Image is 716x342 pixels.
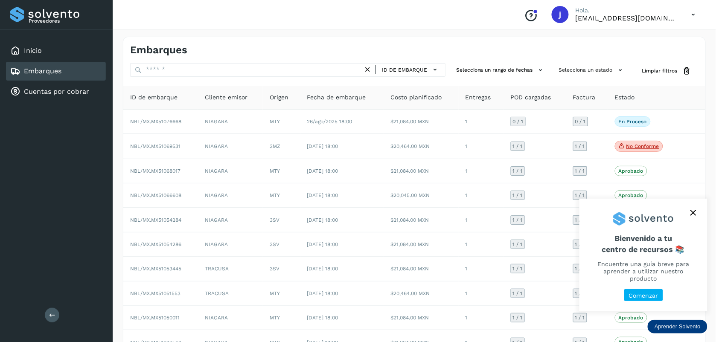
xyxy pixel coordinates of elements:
[307,168,338,174] span: [DATE] 18:00
[198,208,263,232] td: NIAGARA
[579,199,707,311] div: Aprender Solvento
[307,93,366,102] span: Fecha de embarque
[384,257,459,281] td: $21,084.00 MXN
[130,44,187,56] h4: Embarques
[453,63,549,77] button: Selecciona un rango de fechas
[24,87,89,96] a: Cuentas por cobrar
[198,183,263,208] td: NIAGARA
[575,193,585,198] span: 1 / 1
[198,232,263,257] td: NIAGARA
[573,93,596,102] span: Factura
[379,64,442,76] button: ID de embarque
[513,193,523,198] span: 1 / 1
[198,159,263,183] td: NIAGARA
[459,159,504,183] td: 1
[575,144,585,149] span: 1 / 1
[307,217,338,223] span: [DATE] 18:00
[130,192,181,198] span: NBL/MX.MX51066608
[575,168,585,174] span: 1 / 1
[130,217,181,223] span: NBL/MX.MX51054284
[575,266,585,271] span: 1 / 1
[619,168,643,174] p: Aprobado
[130,315,180,321] span: NBL/MX.MX51050011
[513,217,523,223] span: 1 / 1
[382,66,427,74] span: ID de embarque
[619,315,643,321] p: Aprobado
[263,232,300,257] td: 3SV
[307,143,338,149] span: [DATE] 18:00
[513,168,523,174] span: 1 / 1
[556,63,629,77] button: Selecciona un estado
[513,242,523,247] span: 1 / 1
[575,217,585,223] span: 1 / 1
[205,93,247,102] span: Cliente emisor
[270,93,288,102] span: Origen
[307,119,352,125] span: 26/ago/2025 18:00
[6,82,106,101] div: Cuentas por cobrar
[513,144,523,149] span: 1 / 1
[307,290,338,296] span: [DATE] 18:00
[263,208,300,232] td: 3SV
[615,93,635,102] span: Estado
[263,183,300,208] td: MTY
[384,232,459,257] td: $21,084.00 MXN
[635,63,699,79] button: Limpiar filtros
[626,143,659,149] p: No conforme
[466,93,491,102] span: Entregas
[29,18,102,24] p: Proveedores
[655,323,701,330] p: Aprender Solvento
[459,257,504,281] td: 1
[459,208,504,232] td: 1
[590,245,697,254] p: centro de recursos 📚
[513,266,523,271] span: 1 / 1
[384,183,459,208] td: $20,045.00 MXN
[6,62,106,81] div: Embarques
[384,159,459,183] td: $21,084.00 MXN
[619,119,647,125] p: En proceso
[130,241,181,247] span: NBL/MX.MX51054286
[391,93,442,102] span: Costo planificado
[575,119,586,124] span: 0 / 1
[263,281,300,306] td: MTY
[629,292,658,299] p: Comenzar
[648,320,707,333] div: Aprender Solvento
[384,306,459,330] td: $21,084.00 MXN
[459,183,504,208] td: 1
[384,208,459,232] td: $21,084.00 MXN
[576,14,678,22] p: jorgegonzalez@tracusa.com.mx
[459,110,504,134] td: 1
[459,281,504,306] td: 1
[307,315,338,321] span: [DATE] 18:00
[130,266,181,272] span: NBL/MX.MX51053445
[6,41,106,60] div: Inicio
[384,134,459,159] td: $20,464.00 MXN
[590,234,697,254] span: Bienvenido a tu
[263,110,300,134] td: MTY
[384,110,459,134] td: $21,084.00 MXN
[130,143,180,149] span: NBL/MX.MX51069531
[307,266,338,272] span: [DATE] 18:00
[459,232,504,257] td: 1
[24,67,61,75] a: Embarques
[130,119,181,125] span: NBL/MX.MX51076668
[263,134,300,159] td: 3MZ
[590,261,697,282] p: Encuentre una guía breve para aprender a utilizar nuestro producto
[624,289,663,301] button: Comenzar
[198,134,263,159] td: NIAGARA
[642,67,678,75] span: Limpiar filtros
[130,168,180,174] span: NBL/MX.MX51068017
[619,192,643,198] p: Aprobado
[459,306,504,330] td: 1
[198,110,263,134] td: NIAGARA
[198,306,263,330] td: NIAGARA
[511,93,551,102] span: POD cargadas
[687,206,700,219] button: close,
[263,159,300,183] td: MTY
[575,291,585,296] span: 1 / 1
[263,257,300,281] td: 3SV
[576,7,678,14] p: Hola,
[459,134,504,159] td: 1
[198,281,263,306] td: TRACUSA
[384,281,459,306] td: $20,464.00 MXN
[513,119,524,124] span: 0 / 1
